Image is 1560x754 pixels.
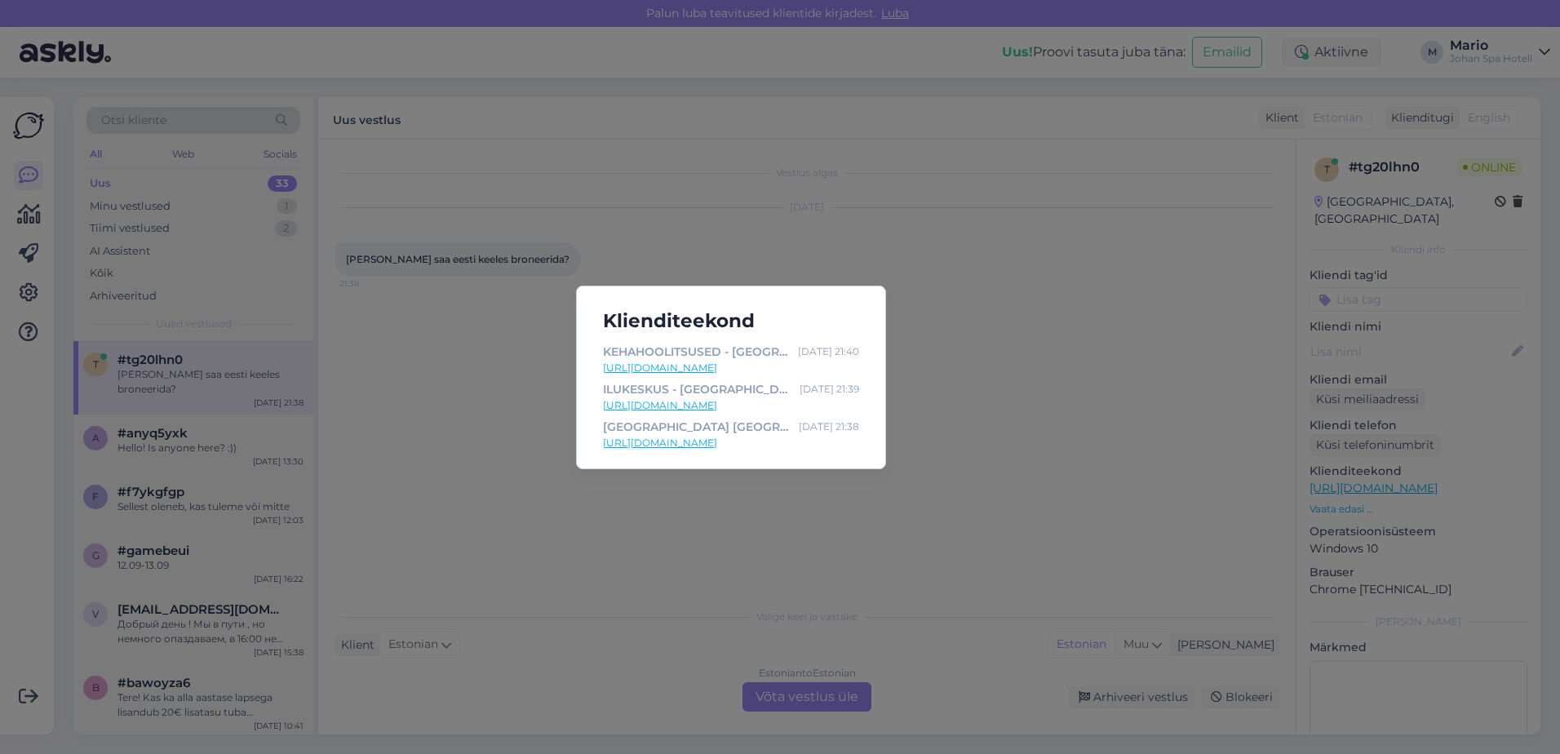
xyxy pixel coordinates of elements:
[798,343,859,361] div: [DATE] 21:40
[603,418,792,436] div: [GEOGRAPHIC_DATA] [GEOGRAPHIC_DATA] | [GEOGRAPHIC_DATA] Spa | [GEOGRAPHIC_DATA] katusel
[603,436,859,450] a: [URL][DOMAIN_NAME]
[590,306,872,336] h5: Klienditeekond
[799,418,859,436] div: [DATE] 21:38
[800,380,859,398] div: [DATE] 21:39
[603,361,859,375] a: [URL][DOMAIN_NAME]
[603,343,791,361] div: KEHAHOOLITSUSED - [GEOGRAPHIC_DATA]
[603,380,793,398] div: ILUKESKUS - [GEOGRAPHIC_DATA]
[603,398,859,413] a: [URL][DOMAIN_NAME]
